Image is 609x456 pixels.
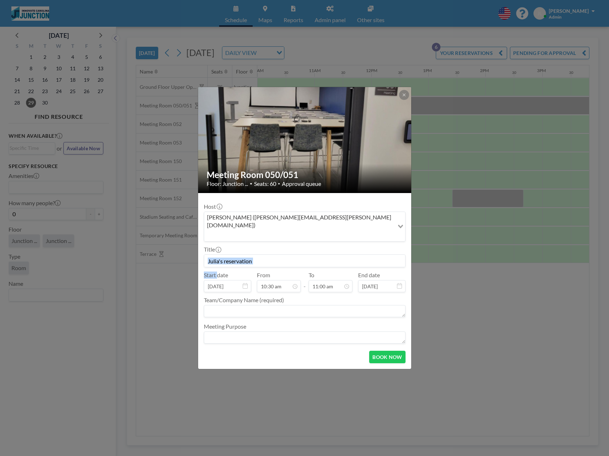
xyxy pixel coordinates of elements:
[278,181,280,186] span: •
[304,274,306,290] span: -
[204,272,228,279] label: Start date
[309,272,314,279] label: To
[250,181,252,186] span: •
[207,180,248,187] span: Floor: Junction ...
[254,180,276,187] span: Seats: 60
[204,203,222,210] label: Host
[257,272,270,279] label: From
[204,297,284,304] label: Team/Company Name (required)
[207,169,403,180] h2: Meeting Room 050/051
[204,323,246,330] label: Meeting Purpose
[204,212,405,242] div: Search for option
[206,213,393,229] span: [PERSON_NAME] ([PERSON_NAME][EMAIL_ADDRESS][PERSON_NAME][DOMAIN_NAME])
[205,230,393,240] input: Search for option
[204,255,405,267] input: Julia's reservation
[358,272,380,279] label: End date
[204,246,221,253] label: Title
[369,351,405,363] button: BOOK NOW
[198,86,412,194] img: 537.jpg
[282,180,321,187] span: Approval queue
